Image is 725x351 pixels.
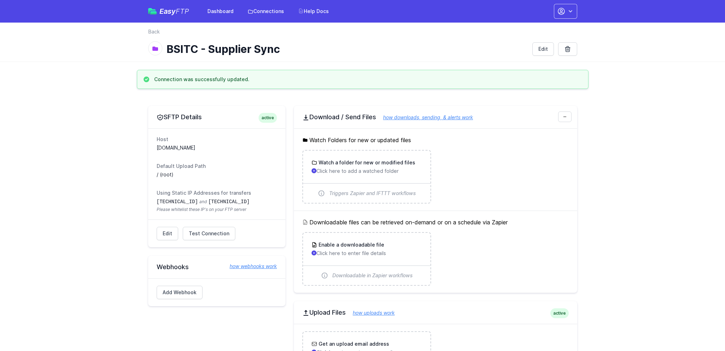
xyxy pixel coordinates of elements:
h3: Enable a downloadable file [317,241,384,248]
code: [TECHNICAL_ID] [157,199,198,205]
a: how downloads, sending, & alerts work [376,114,473,120]
a: Enable a downloadable file Click here to enter file details Downloadable in Zapier workflows [303,233,430,285]
a: how uploads work [346,310,395,316]
span: Downloadable in Zapier workflows [332,272,413,279]
a: Edit [157,227,178,240]
a: Test Connection [183,227,235,240]
span: active [259,113,277,123]
span: Easy [159,8,189,15]
span: Please whitelist these IP's on your FTP server [157,207,277,212]
a: Connections [243,5,288,18]
h5: Watch Folders for new or updated files [302,136,569,144]
p: Click here to add a watched folder [312,168,422,175]
h2: Upload Files [302,308,569,317]
h2: SFTP Details [157,113,277,121]
dd: / (root) [157,171,277,178]
h2: Webhooks [157,263,277,271]
h3: Connection was successfully updated. [154,76,249,83]
dd: [DOMAIN_NAME] [157,144,277,151]
dt: Using Static IP Addresses for transfers [157,189,277,196]
a: Back [148,28,160,35]
h3: Watch a folder for new or modified files [317,159,415,166]
h3: Get an upload email address [317,340,389,347]
h2: Download / Send Files [302,113,569,121]
span: Triggers Zapier and IFTTT workflows [329,190,416,197]
dt: Default Upload Path [157,163,277,170]
a: Dashboard [203,5,238,18]
h1: BSITC - Supplier Sync [167,43,527,55]
a: Edit [532,42,554,56]
a: Add Webhook [157,286,203,299]
span: active [550,308,569,318]
code: [TECHNICAL_ID] [208,199,250,205]
dt: Host [157,136,277,143]
img: easyftp_logo.png [148,8,157,14]
p: Click here to enter file details [312,250,422,257]
h5: Downloadable files can be retrieved on-demand or on a schedule via Zapier [302,218,569,226]
a: Watch a folder for new or modified files Click here to add a watched folder Triggers Zapier and I... [303,151,430,203]
span: FTP [176,7,189,16]
nav: Breadcrumb [148,28,577,40]
span: Test Connection [189,230,229,237]
a: EasyFTP [148,8,189,15]
a: Help Docs [294,5,333,18]
span: and [199,199,207,204]
a: how webhooks work [223,263,277,270]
